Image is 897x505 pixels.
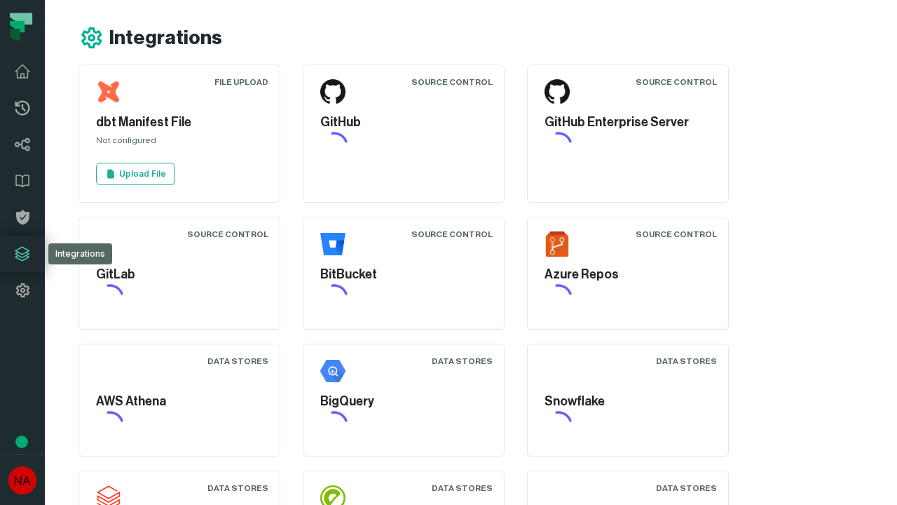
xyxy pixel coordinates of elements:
[96,79,121,105] img: dbt Manifest File
[96,135,263,151] div: Not configured
[545,358,570,384] img: Snowflake
[96,231,121,257] img: GitLab
[411,76,493,88] div: Source Control
[636,229,717,240] div: Source Control
[15,436,28,448] div: Tooltip anchor
[545,392,711,411] h5: Snowflake
[411,229,493,240] div: Source Control
[96,392,263,411] h5: AWS Athena
[207,483,268,494] div: Data Stores
[320,79,345,105] img: GitHub
[48,243,112,264] div: Integrations
[545,113,711,132] h5: GitHub Enterprise Server
[8,466,36,494] img: avatar of No Repos Account
[320,231,345,257] img: BitBucket
[320,113,487,132] h5: GitHub
[96,113,263,132] h5: dbt Manifest File
[320,265,487,284] h5: BitBucket
[320,358,345,384] img: BigQuery
[214,76,268,88] div: File Upload
[96,358,121,384] img: AWS Athena
[545,231,570,257] img: Azure Repos
[96,163,175,185] a: Upload File
[207,356,268,367] div: Data Stores
[545,265,711,284] h5: Azure Repos
[432,356,493,367] div: Data Stores
[545,79,570,105] img: GitHub Enterprise Server
[187,229,268,240] div: Source Control
[109,26,222,50] h1: Integrations
[636,76,717,88] div: Source Control
[96,265,263,284] h5: GitLab
[320,392,487,411] h5: BigQuery
[656,483,717,494] div: Data Stores
[432,483,493,494] div: Data Stores
[656,356,717,367] div: Data Stores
